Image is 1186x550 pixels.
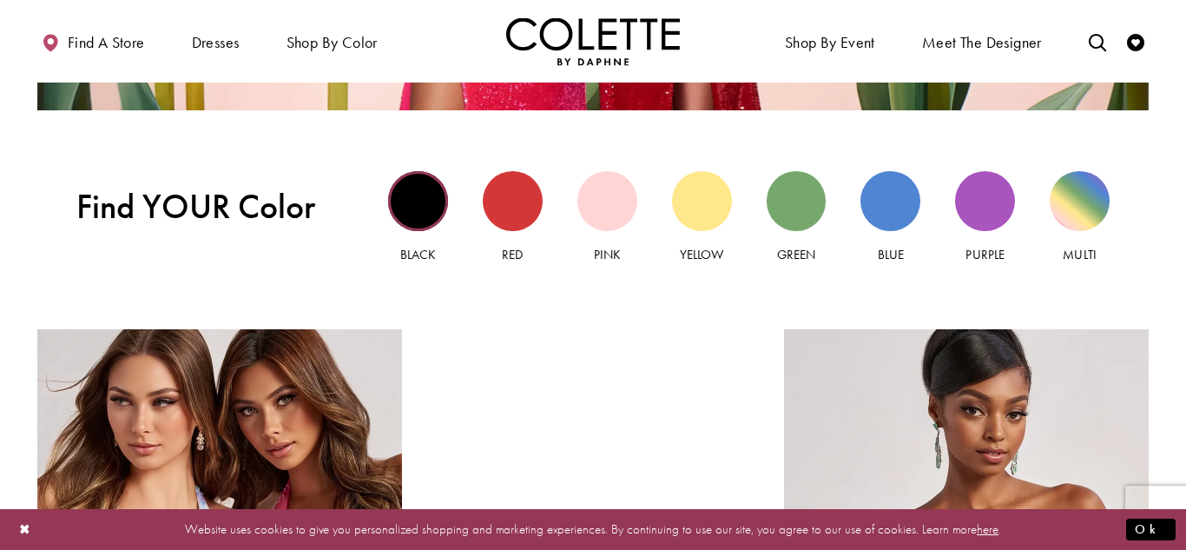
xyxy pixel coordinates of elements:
[977,520,998,538] a: here
[860,171,920,231] div: Blue view
[767,171,827,264] a: Green view Green
[76,187,349,227] span: Find YOUR Color
[1063,246,1096,263] span: Multi
[1126,519,1176,540] button: Submit Dialog
[955,171,1015,264] a: Purple view Purple
[785,34,875,51] span: Shop By Event
[282,17,382,65] span: Shop by color
[781,17,880,65] span: Shop By Event
[672,171,732,231] div: Yellow view
[577,171,637,264] a: Pink view Pink
[922,34,1042,51] span: Meet the designer
[125,518,1061,541] p: Website uses cookies to give you personalized shopping and marketing experiences. By continuing t...
[878,246,904,263] span: Blue
[483,171,543,231] div: Red view
[400,246,436,263] span: Black
[287,34,378,51] span: Shop by color
[506,17,680,65] img: Colette by Daphne
[672,171,732,264] a: Yellow view Yellow
[965,246,1004,263] span: Purple
[1123,17,1149,65] a: Check Wishlist
[777,246,815,263] span: Green
[767,171,827,231] div: Green view
[388,171,448,264] a: Black view Black
[1050,171,1110,231] div: Multi view
[68,34,145,51] span: Find a store
[594,246,621,263] span: Pink
[388,171,448,231] div: Black view
[1084,17,1110,65] a: Toggle search
[955,171,1015,231] div: Purple view
[502,246,523,263] span: Red
[506,17,680,65] a: Visit Home Page
[860,171,920,264] a: Blue view Blue
[10,514,40,545] button: Close Dialog
[483,171,543,264] a: Red view Red
[680,246,723,263] span: Yellow
[188,17,244,65] span: Dresses
[918,17,1046,65] a: Meet the designer
[37,17,148,65] a: Find a store
[577,171,637,231] div: Pink view
[192,34,240,51] span: Dresses
[1050,171,1110,264] a: Multi view Multi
